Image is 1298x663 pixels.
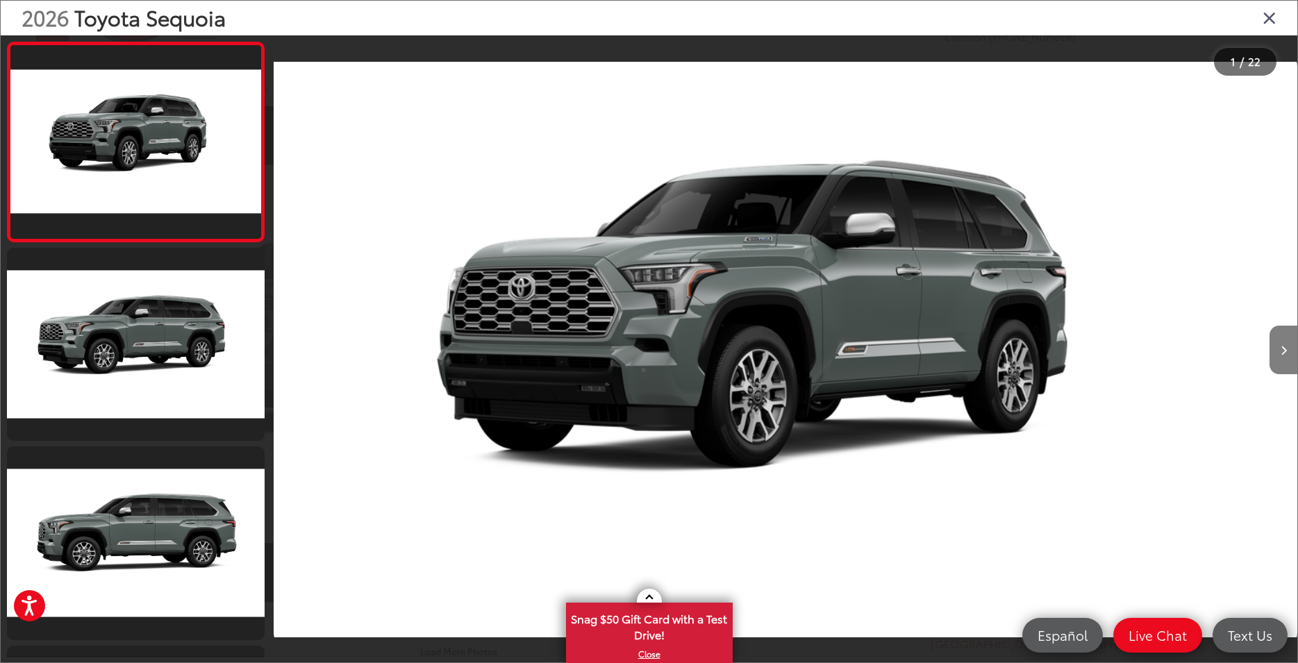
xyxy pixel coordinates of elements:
span: Español [1031,626,1095,644]
span: Text Us [1221,626,1279,644]
span: 1 [1231,53,1235,69]
img: 2026 Toyota Sequoia 1794 Edition [4,270,267,418]
img: 2026 Toyota Sequoia 1794 Edition [8,70,264,215]
a: Español [1022,618,1103,653]
span: Snag $50 Gift Card with a Test Drive! [567,604,731,646]
i: Close gallery [1263,8,1276,26]
span: 22 [1248,53,1260,69]
span: Toyota Sequoia [74,2,226,32]
span: Live Chat [1122,626,1194,644]
button: Next image [1270,326,1297,374]
img: 2026 Toyota Sequoia 1794 Edition [4,469,267,617]
a: Live Chat [1113,618,1202,653]
img: 2026 Toyota Sequoia 1794 Edition [274,51,1297,648]
span: 2026 [22,2,69,32]
span: / [1238,57,1245,67]
a: Text Us [1213,618,1288,653]
div: 2026 Toyota Sequoia 1794 Edition 0 [274,51,1297,648]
